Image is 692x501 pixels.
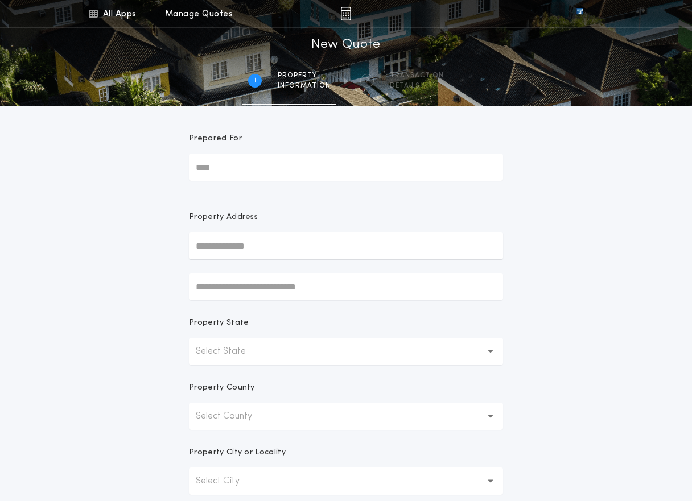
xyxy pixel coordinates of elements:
p: Property State [189,317,249,329]
span: Transaction [390,71,444,80]
p: Property County [189,382,255,394]
p: Select State [196,345,264,358]
p: Select County [196,409,270,423]
h2: 2 [365,76,369,85]
h1: New Quote [311,36,381,54]
span: information [278,81,331,90]
button: Select City [189,467,503,495]
button: Select State [189,338,503,365]
span: Property [278,71,331,80]
h2: 1 [254,76,256,85]
p: Select City [196,474,258,488]
p: Property City or Locality [189,447,286,458]
p: Property Address [189,212,503,223]
button: Select County [189,403,503,430]
span: details [390,81,444,90]
img: vs-icon [556,8,604,19]
img: img [340,7,351,20]
input: Prepared For [189,154,503,181]
p: Prepared For [189,133,242,144]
